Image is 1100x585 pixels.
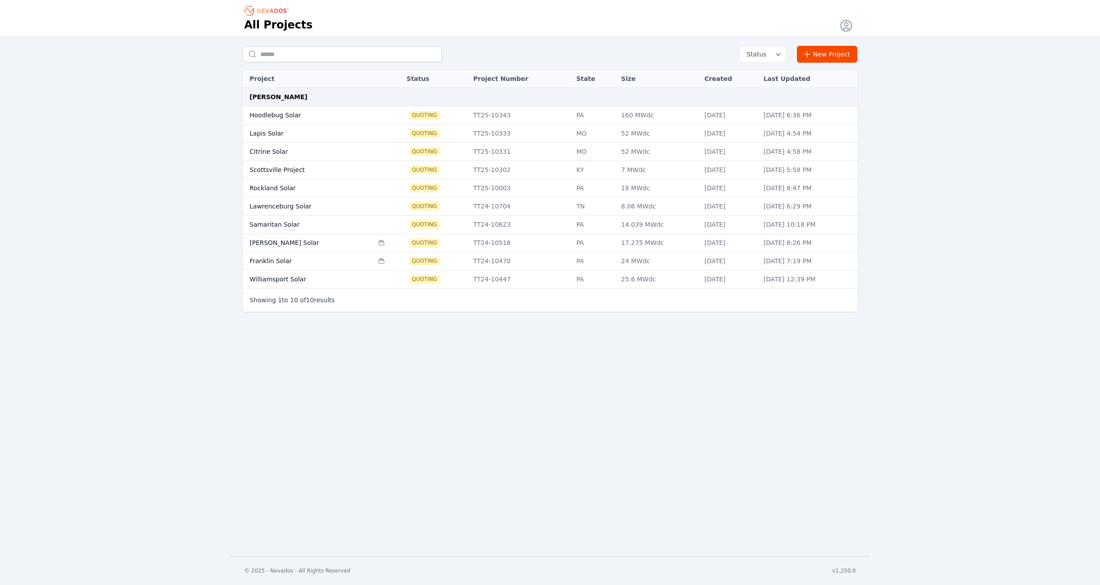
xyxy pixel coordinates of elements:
[243,197,858,216] tr: Lawrenceburg SolarQuotingTT24-10704TN8.06 MWdc[DATE][DATE] 6:29 PM
[572,106,617,124] td: PA
[243,88,858,106] td: [PERSON_NAME]
[243,106,858,124] tr: Hoodlebug SolarQuotingTT25-10343PA160 MWdc[DATE][DATE] 6:36 PM
[700,234,759,252] td: [DATE]
[572,216,617,234] td: PA
[740,46,786,62] button: Status
[243,143,374,161] td: Citrine Solar
[572,197,617,216] td: TN
[572,252,617,270] td: PA
[410,130,439,137] span: Quoting
[469,161,572,179] td: TT25-10302
[243,252,858,270] tr: Franklin SolarQuotingTT24-10470PA24 MWdc[DATE][DATE] 7:19 PM
[243,143,858,161] tr: Citrine SolarQuotingTT25-10331MO52 MWdc[DATE][DATE] 4:58 PM
[700,252,759,270] td: [DATE]
[572,270,617,288] td: PA
[469,70,572,88] th: Project Number
[243,197,374,216] td: Lawrenceburg Solar
[243,234,374,252] td: [PERSON_NAME] Solar
[243,252,374,270] td: Franklin Solar
[244,4,292,18] nav: Breadcrumb
[700,179,759,197] td: [DATE]
[759,161,858,179] td: [DATE] 5:58 PM
[759,124,858,143] td: [DATE] 4:54 PM
[243,270,858,288] tr: Williamsport SolarQuotingTT24-10447PA25.6 MWdc[DATE][DATE] 12:39 PM
[469,124,572,143] td: TT25-10333
[700,143,759,161] td: [DATE]
[617,106,700,124] td: 160 MWdc
[759,179,858,197] td: [DATE] 8:47 PM
[410,276,439,283] span: Quoting
[617,270,700,288] td: 25.6 MWdc
[617,252,700,270] td: 24 MWdc
[306,297,314,304] span: 10
[832,567,856,574] div: v1.250.0
[469,270,572,288] td: TT24-10447
[410,112,439,119] span: Quoting
[244,18,313,32] h1: All Projects
[243,234,858,252] tr: [PERSON_NAME] SolarQuotingTT24-10516PA17.275 MWdc[DATE][DATE] 8:26 PM
[572,143,617,161] td: MO
[469,197,572,216] td: TT24-10704
[243,106,374,124] td: Hoodlebug Solar
[617,70,700,88] th: Size
[250,296,335,305] p: Showing to of results
[469,143,572,161] td: TT25-10331
[410,257,439,264] span: Quoting
[243,124,858,143] tr: Lapis SolarQuotingTT25-10333MO52 MWdc[DATE][DATE] 4:54 PM
[243,124,374,143] td: Lapis Solar
[243,270,374,288] td: Williamsport Solar
[700,70,759,88] th: Created
[700,216,759,234] td: [DATE]
[243,216,374,234] td: Samaritan Solar
[617,179,700,197] td: 18 MWdc
[572,124,617,143] td: MO
[410,239,439,246] span: Quoting
[617,161,700,179] td: 7 MWdc
[243,216,858,234] tr: Samaritan SolarQuotingTT24-10623PA14.039 MWdc[DATE][DATE] 10:18 PM
[759,234,858,252] td: [DATE] 8:26 PM
[700,124,759,143] td: [DATE]
[278,297,282,304] span: 1
[469,234,572,252] td: TT24-10516
[572,70,617,88] th: State
[797,46,858,63] a: New Project
[617,197,700,216] td: 8.06 MWdc
[410,203,439,210] span: Quoting
[617,143,700,161] td: 52 MWdc
[469,216,572,234] td: TT24-10623
[759,216,858,234] td: [DATE] 10:18 PM
[700,161,759,179] td: [DATE]
[290,297,298,304] span: 10
[759,270,858,288] td: [DATE] 12:39 PM
[243,161,374,179] td: Scottsville Project
[617,124,700,143] td: 52 MWdc
[572,161,617,179] td: KY
[759,106,858,124] td: [DATE] 6:36 PM
[244,567,351,574] div: © 2025 - Nevados - All Rights Reserved
[410,166,439,173] span: Quoting
[469,252,572,270] td: TT24-10470
[572,234,617,252] td: PA
[469,179,572,197] td: TT25-10003
[402,70,469,88] th: Status
[243,179,374,197] td: Rockland Solar
[410,221,439,228] span: Quoting
[759,70,858,88] th: Last Updated
[617,234,700,252] td: 17.275 MWdc
[243,179,858,197] tr: Rockland SolarQuotingTT25-10003PA18 MWdc[DATE][DATE] 8:47 PM
[410,184,439,192] span: Quoting
[572,179,617,197] td: PA
[759,197,858,216] td: [DATE] 6:29 PM
[700,197,759,216] td: [DATE]
[410,148,439,155] span: Quoting
[743,50,767,59] span: Status
[759,143,858,161] td: [DATE] 4:58 PM
[617,216,700,234] td: 14.039 MWdc
[243,70,374,88] th: Project
[700,106,759,124] td: [DATE]
[243,161,858,179] tr: Scottsville ProjectQuotingTT25-10302KY7 MWdc[DATE][DATE] 5:58 PM
[469,106,572,124] td: TT25-10343
[700,270,759,288] td: [DATE]
[759,252,858,270] td: [DATE] 7:19 PM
